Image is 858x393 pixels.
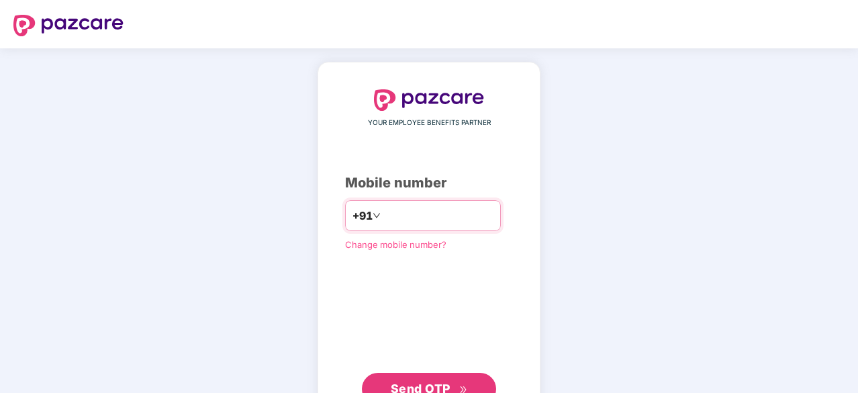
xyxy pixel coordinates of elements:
a: Change mobile number? [345,239,446,250]
div: Mobile number [345,173,513,193]
span: +91 [352,208,373,224]
img: logo [374,89,484,111]
span: YOUR EMPLOYEE BENEFITS PARTNER [368,118,491,128]
span: down [373,212,381,220]
img: logo [13,15,124,36]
